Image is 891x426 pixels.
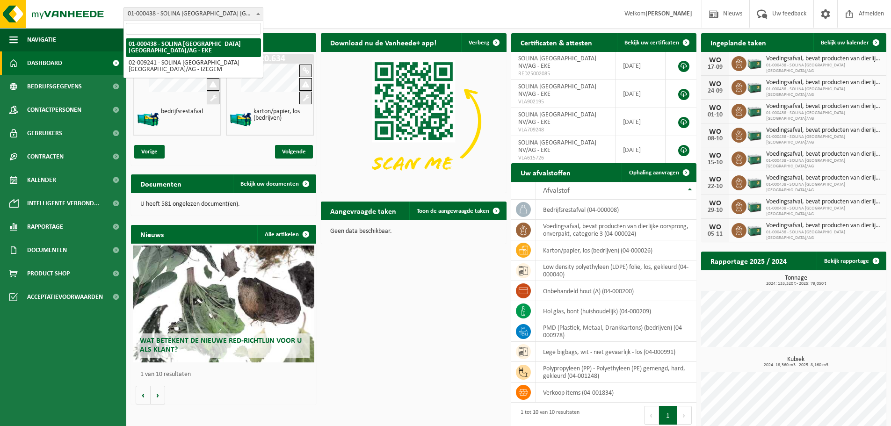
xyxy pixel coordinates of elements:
[659,406,677,425] button: 1
[536,321,696,342] td: PMD (Plastiek, Metaal, Drankkartons) (bedrijven) (04-000978)
[257,225,315,244] a: Alle artikelen
[254,108,310,122] h4: karton/papier, los (bedrijven)
[706,356,886,368] h3: Kubiek
[746,222,762,238] img: PB-LB-0680-HPE-GN-01
[746,174,762,190] img: PB-LB-0680-HPE-GN-01
[706,80,724,88] div: WO
[321,202,406,220] h2: Aangevraagde taken
[766,174,882,182] span: Voedingsafval, bevat producten van dierlijke oorsprong, onverpakt, categorie 3
[126,57,261,76] li: 02-009241 - SOLINA [GEOGRAPHIC_DATA] [GEOGRAPHIC_DATA]/AG - IZEGEM
[536,240,696,260] td: karton/papier, los (bedrijven) (04-000026)
[511,33,601,51] h2: Certificaten & attesten
[616,136,666,164] td: [DATE]
[461,33,506,52] button: Verberg
[766,134,882,145] span: 01-000438 - SOLINA [GEOGRAPHIC_DATA] [GEOGRAPHIC_DATA]/AG
[161,108,203,115] h4: bedrijfsrestafval
[616,80,666,108] td: [DATE]
[766,158,882,169] span: 01-000438 - SOLINA [GEOGRAPHIC_DATA] [GEOGRAPHIC_DATA]/AG
[706,200,724,207] div: WO
[706,152,724,159] div: WO
[27,75,82,98] span: Bedrijfsgegevens
[27,262,70,285] span: Product Shop
[536,301,696,321] td: hol glas, bont (huishoudelijk) (04-000209)
[469,40,489,46] span: Verberg
[706,104,724,112] div: WO
[766,198,882,206] span: Voedingsafval, bevat producten van dierlijke oorsprong, onverpakt, categorie 3
[27,192,100,215] span: Intelligente verbond...
[536,220,696,240] td: voedingsafval, bevat producten van dierlijke oorsprong, onverpakt, categorie 3 (04-000024)
[417,208,489,214] span: Toon de aangevraagde taken
[136,386,151,404] button: Vorige
[134,145,165,159] span: Vorige
[746,79,762,94] img: PB-LB-0680-HPE-GN-01
[766,110,882,122] span: 01-000438 - SOLINA [GEOGRAPHIC_DATA] [GEOGRAPHIC_DATA]/AG
[518,154,608,162] span: VLA615726
[766,230,882,241] span: 01-000438 - SOLINA [GEOGRAPHIC_DATA] [GEOGRAPHIC_DATA]/AG
[766,55,882,63] span: Voedingsafval, bevat producten van dierlijke oorsprong, onverpakt, categorie 3
[706,282,886,286] span: 2024: 133,320 t - 2025: 79,050 t
[27,28,56,51] span: Navigatie
[629,170,679,176] span: Ophaling aanvragen
[511,163,580,181] h2: Uw afvalstoffen
[518,139,596,154] span: SOLINA [GEOGRAPHIC_DATA] NV/AG - EKE
[536,362,696,383] td: polypropyleen (PP) - Polyethyleen (PE) gemengd, hard, gekleurd (04-001248)
[766,151,882,158] span: Voedingsafval, bevat producten van dierlijke oorsprong, onverpakt, categorie 3
[617,33,695,52] a: Bekijk uw certificaten
[766,63,882,74] span: 01-000438 - SOLINA [GEOGRAPHIC_DATA] [GEOGRAPHIC_DATA]/AG
[706,159,724,166] div: 15-10
[518,83,596,98] span: SOLINA [GEOGRAPHIC_DATA] NV/AG - EKE
[706,88,724,94] div: 24-09
[644,406,659,425] button: Previous
[518,98,608,106] span: VLA902195
[706,176,724,183] div: WO
[137,108,160,131] img: HK-XZ-20-GN-12
[543,187,570,195] span: Afvalstof
[706,231,724,238] div: 05-11
[536,260,696,281] td: low density polyethyleen (LDPE) folie, los, gekleurd (04-000040)
[133,245,314,362] a: Wat betekent de nieuwe RED-richtlijn voor u als klant?
[126,38,261,57] li: 01-000438 - SOLINA [GEOGRAPHIC_DATA] [GEOGRAPHIC_DATA]/AG - EKE
[536,281,696,301] td: onbehandeld hout (A) (04-000200)
[124,7,263,21] span: 01-000438 - SOLINA BELGIUM NV/AG - EKE
[123,7,263,21] span: 01-000438 - SOLINA BELGIUM NV/AG - EKE
[240,181,299,187] span: Bekijk uw documenten
[706,64,724,71] div: 17-09
[321,33,446,51] h2: Download nu de Vanheede+ app!
[518,111,596,126] span: SOLINA [GEOGRAPHIC_DATA] NV/AG - EKE
[518,55,596,70] span: SOLINA [GEOGRAPHIC_DATA] NV/AG - EKE
[27,238,67,262] span: Documenten
[701,252,796,270] h2: Rapportage 2025 / 2024
[233,174,315,193] a: Bekijk uw documenten
[706,275,886,286] h3: Tonnage
[706,207,724,214] div: 29-10
[616,108,666,136] td: [DATE]
[677,406,692,425] button: Next
[766,206,882,217] span: 01-000438 - SOLINA [GEOGRAPHIC_DATA] [GEOGRAPHIC_DATA]/AG
[27,145,64,168] span: Contracten
[706,57,724,64] div: WO
[516,405,580,426] div: 1 tot 10 van 10 resultaten
[821,40,869,46] span: Bekijk uw kalender
[766,79,882,87] span: Voedingsafval, bevat producten van dierlijke oorsprong, onverpakt, categorie 3
[536,342,696,362] td: lege bigbags, wit - niet gevaarlijk - los (04-000991)
[766,127,882,134] span: Voedingsafval, bevat producten van dierlijke oorsprong, onverpakt, categorie 3
[817,252,885,270] a: Bekijk rapportage
[706,363,886,368] span: 2024: 18,360 m3 - 2025: 8,160 m3
[746,102,762,118] img: PB-LB-0680-HPE-GN-01
[706,183,724,190] div: 22-10
[131,225,173,243] h2: Nieuws
[140,371,311,378] p: 1 van 10 resultaten
[536,383,696,403] td: verkoop items (04-001834)
[27,285,103,309] span: Acceptatievoorwaarden
[275,145,313,159] span: Volgende
[622,163,695,182] a: Ophaling aanvragen
[140,337,302,354] span: Wat betekent de nieuwe RED-richtlijn voor u als klant?
[27,168,56,192] span: Kalender
[766,182,882,193] span: 01-000438 - SOLINA [GEOGRAPHIC_DATA] [GEOGRAPHIC_DATA]/AG
[645,10,692,17] strong: [PERSON_NAME]
[140,201,307,208] p: U heeft 581 ongelezen document(en).
[228,54,311,64] h1: Z20.634
[813,33,885,52] a: Bekijk uw kalender
[27,215,63,238] span: Rapportage
[518,126,608,134] span: VLA709248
